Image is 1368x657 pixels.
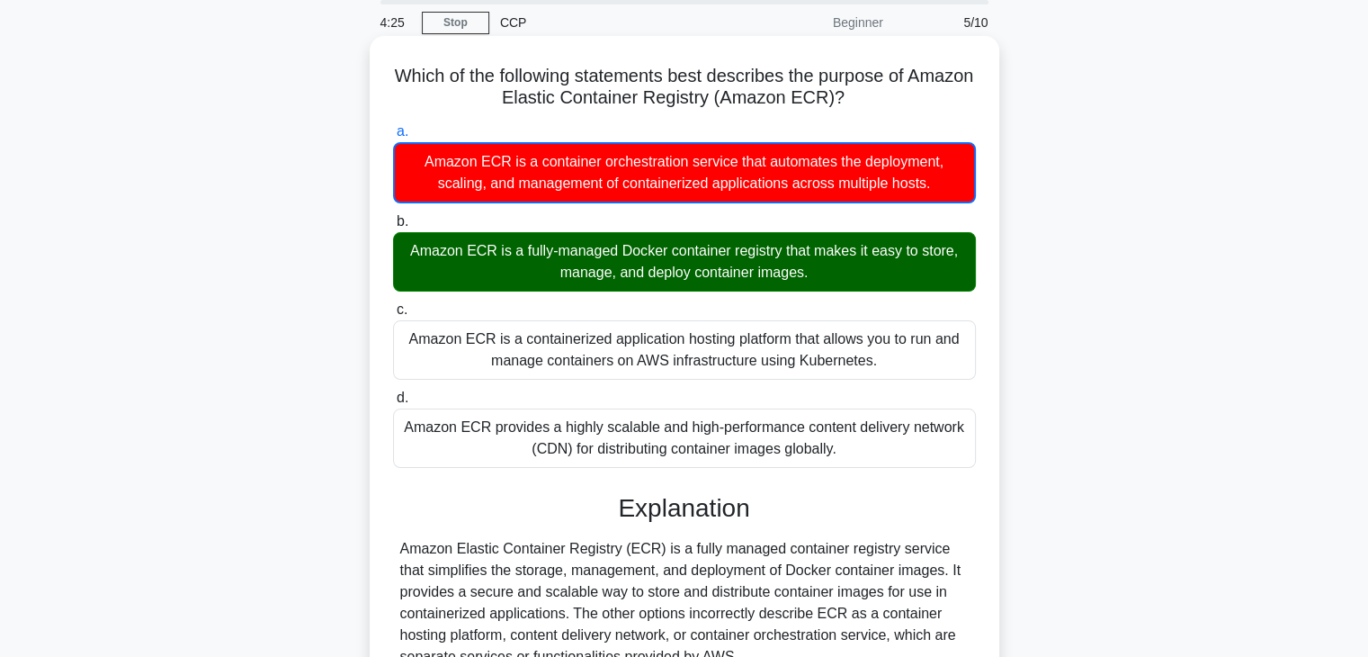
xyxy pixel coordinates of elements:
[404,493,965,524] h3: Explanation
[370,4,422,40] div: 4:25
[422,12,489,34] a: Stop
[397,390,408,405] span: d.
[391,65,978,110] h5: Which of the following statements best describes the purpose of Amazon Elastic Container Registry...
[393,232,976,292] div: Amazon ECR is a fully-managed Docker container registry that makes it easy to store, manage, and ...
[393,142,976,203] div: Amazon ECR is a container orchestration service that automates the deployment, scaling, and manag...
[737,4,894,40] div: Beginner
[393,409,976,468] div: Amazon ECR provides a highly scalable and high-performance content delivery network (CDN) for dis...
[397,213,408,229] span: b.
[397,301,407,317] span: c.
[894,4,999,40] div: 5/10
[397,123,408,139] span: a.
[393,320,976,380] div: Amazon ECR is a containerized application hosting platform that allows you to run and manage cont...
[489,4,737,40] div: CCP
